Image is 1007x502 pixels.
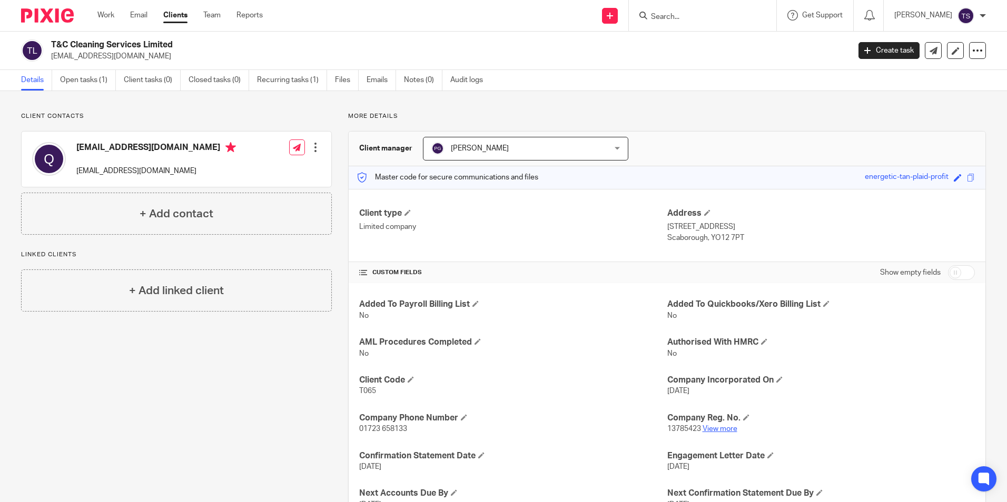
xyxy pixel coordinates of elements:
[359,208,667,219] h4: Client type
[163,10,187,21] a: Clients
[667,387,689,395] span: [DATE]
[359,413,667,424] h4: Company Phone Number
[858,42,920,59] a: Create task
[367,70,396,91] a: Emails
[359,450,667,461] h4: Confirmation Statement Date
[21,250,332,259] p: Linked clients
[51,39,684,51] h2: T&C Cleaning Services Limited
[359,463,381,470] span: [DATE]
[865,172,949,184] div: energetic-tan-plaid-profit
[257,70,327,91] a: Recurring tasks (1)
[667,488,975,499] h4: Next Confirmation Statement Due By
[130,10,147,21] a: Email
[359,143,412,154] h3: Client manager
[667,425,701,433] span: 13785423
[431,142,444,155] img: svg%3E
[451,145,509,152] span: [PERSON_NAME]
[667,463,689,470] span: [DATE]
[359,312,369,319] span: No
[359,387,376,395] span: T065
[225,142,236,153] i: Primary
[60,70,116,91] a: Open tasks (1)
[880,267,941,278] label: Show empty fields
[359,222,667,232] p: Limited company
[236,10,263,21] a: Reports
[667,312,677,319] span: No
[359,375,667,386] h4: Client Code
[129,283,224,299] h4: + Add linked client
[51,51,843,62] p: [EMAIL_ADDRESS][DOMAIN_NAME]
[667,233,975,243] p: Scaborough, YO12 7PT
[703,425,737,433] a: View more
[76,166,236,176] p: [EMAIL_ADDRESS][DOMAIN_NAME]
[335,70,359,91] a: Files
[359,488,667,499] h4: Next Accounts Due By
[76,142,236,155] h4: [EMAIL_ADDRESS][DOMAIN_NAME]
[667,222,975,232] p: [STREET_ADDRESS]
[404,70,442,91] a: Notes (0)
[124,70,181,91] a: Client tasks (0)
[359,299,667,310] h4: Added To Payroll Billing List
[97,10,114,21] a: Work
[450,70,491,91] a: Audit logs
[189,70,249,91] a: Closed tasks (0)
[140,206,213,222] h4: + Add contact
[667,350,677,357] span: No
[667,299,975,310] h4: Added To Quickbooks/Xero Billing List
[32,142,66,176] img: svg%3E
[667,208,975,219] h4: Address
[357,172,538,183] p: Master code for secure communications and files
[359,268,667,277] h4: CUSTOM FIELDS
[894,10,952,21] p: [PERSON_NAME]
[203,10,221,21] a: Team
[359,350,369,357] span: No
[21,8,74,23] img: Pixie
[21,70,52,91] a: Details
[667,337,975,348] h4: Authorised With HMRC
[802,12,843,19] span: Get Support
[667,450,975,461] h4: Engagement Letter Date
[957,7,974,24] img: svg%3E
[348,112,986,121] p: More details
[21,112,332,121] p: Client contacts
[650,13,745,22] input: Search
[359,337,667,348] h4: AML Procedures Completed
[667,413,975,424] h4: Company Reg. No.
[667,375,975,386] h4: Company Incorporated On
[359,425,407,433] span: 01723 658133
[21,39,43,62] img: svg%3E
